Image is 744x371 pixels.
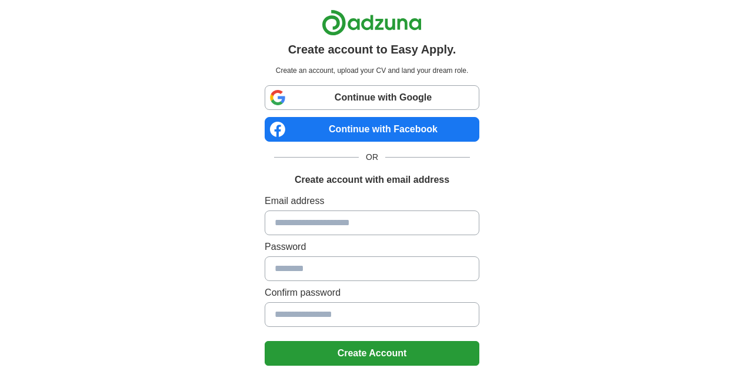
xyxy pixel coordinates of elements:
p: Create an account, upload your CV and land your dream role. [267,65,477,76]
h1: Create account with email address [295,173,449,187]
button: Create Account [265,341,479,366]
a: Continue with Google [265,85,479,110]
a: Continue with Facebook [265,117,479,142]
label: Email address [265,194,479,208]
label: Confirm password [265,286,479,300]
span: OR [359,151,385,163]
h1: Create account to Easy Apply. [288,41,456,58]
img: Adzuna logo [322,9,422,36]
label: Password [265,240,479,254]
